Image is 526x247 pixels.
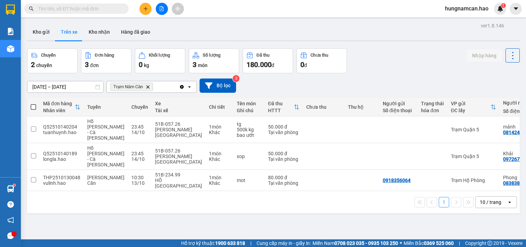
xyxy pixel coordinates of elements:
[265,98,303,116] th: Toggle SortBy
[459,239,460,247] span: |
[155,108,202,113] div: Tài xế
[421,101,444,106] div: Trạng thái
[156,3,168,15] button: file-add
[144,63,149,68] span: kg
[209,104,230,110] div: Chi tiết
[131,104,148,110] div: Chuyến
[7,45,14,52] img: warehouse-icon
[421,108,444,113] div: hóa đơn
[131,124,148,130] div: 23:45
[113,84,143,90] span: Trạm Năm Căn
[55,24,83,40] button: Trên xe
[175,6,180,11] span: aim
[131,175,148,180] div: 10:30
[13,184,15,186] sup: 1
[115,24,156,40] button: Hàng đã giao
[149,53,170,58] div: Khối lượng
[172,3,184,15] button: aim
[300,60,304,69] span: 0
[237,108,261,113] div: Ghi chú
[268,156,299,162] div: Tại văn phòng
[510,3,522,15] button: caret-down
[497,6,503,12] img: icon-new-feature
[215,240,245,246] strong: 1900 633 818
[139,60,143,69] span: 0
[297,48,347,73] button: Chưa thu0đ
[237,154,261,159] div: xop
[481,22,504,30] div: ver 1.8.146
[135,48,185,73] button: Khối lượng0kg
[43,101,75,106] div: Mã đơn hàng
[424,240,454,246] strong: 0369 525 060
[237,101,261,106] div: Tên món
[40,98,84,116] th: Toggle SortBy
[198,63,208,68] span: món
[189,48,239,73] button: Số lượng3món
[36,63,52,68] span: chuyến
[272,63,274,68] span: đ
[502,3,504,8] span: 1
[306,104,341,110] div: Chưa thu
[200,79,236,93] button: Bộ lọc
[439,197,449,207] button: 1
[90,63,99,68] span: đơn
[507,199,512,205] svg: open
[43,175,80,180] div: THP2510130048
[467,49,502,62] button: Nhập hàng
[383,108,414,113] div: Số điện thoại
[159,6,164,11] span: file-add
[451,127,496,132] div: Trạm Quận 5
[27,81,103,92] input: Select a date range.
[7,185,14,192] img: warehouse-icon
[400,242,402,245] span: ⚪️
[155,148,202,154] div: 51B-057.26
[233,75,240,82] sup: 3
[203,53,220,58] div: Số lượng
[7,217,14,223] span: notification
[480,199,501,206] div: 10 / trang
[41,53,56,58] div: Chuyến
[155,101,202,106] div: Xe
[139,3,152,15] button: plus
[187,84,192,90] svg: open
[257,53,269,58] div: Đã thu
[43,108,75,113] div: Nhân viên
[7,28,14,35] img: solution-icon
[383,178,411,183] div: 0918356064
[155,178,202,189] div: HỒ [GEOGRAPHIC_DATA]
[439,4,494,13] span: hungnamcan.hao
[487,241,492,246] span: copyright
[6,5,15,15] img: logo-vxr
[83,24,115,40] button: Kho nhận
[257,239,311,247] span: Cung cấp máy in - giấy in:
[146,85,150,89] svg: Delete
[27,48,78,73] button: Chuyến2chuyến
[85,60,89,69] span: 3
[243,48,293,73] button: Đã thu180.000đ
[304,63,307,68] span: đ
[38,5,120,13] input: Tìm tên, số ĐT hoặc mã đơn
[447,98,500,116] th: Toggle SortBy
[181,239,245,247] span: Hỗ trợ kỹ thuật:
[131,151,148,156] div: 23:45
[501,3,506,8] sup: 1
[237,127,261,138] div: 500k kg bao ướt
[268,151,299,156] div: 50.000 đ
[209,130,230,135] div: Khác
[246,60,272,69] span: 180.000
[237,178,261,183] div: mot
[237,121,261,127] div: tg
[131,156,148,162] div: 14/10
[43,156,80,162] div: longla.hao
[404,239,454,247] span: Miền Bắc
[451,108,491,113] div: ĐC lấy
[131,130,148,135] div: 14/10
[29,6,34,11] span: search
[155,121,202,127] div: 51B-057.26
[209,124,230,130] div: 1 món
[95,53,114,58] div: Đơn hàng
[383,101,414,106] div: Người gửi
[268,180,299,186] div: Tại văn phòng
[313,239,398,247] span: Miền Nam
[131,180,148,186] div: 13/10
